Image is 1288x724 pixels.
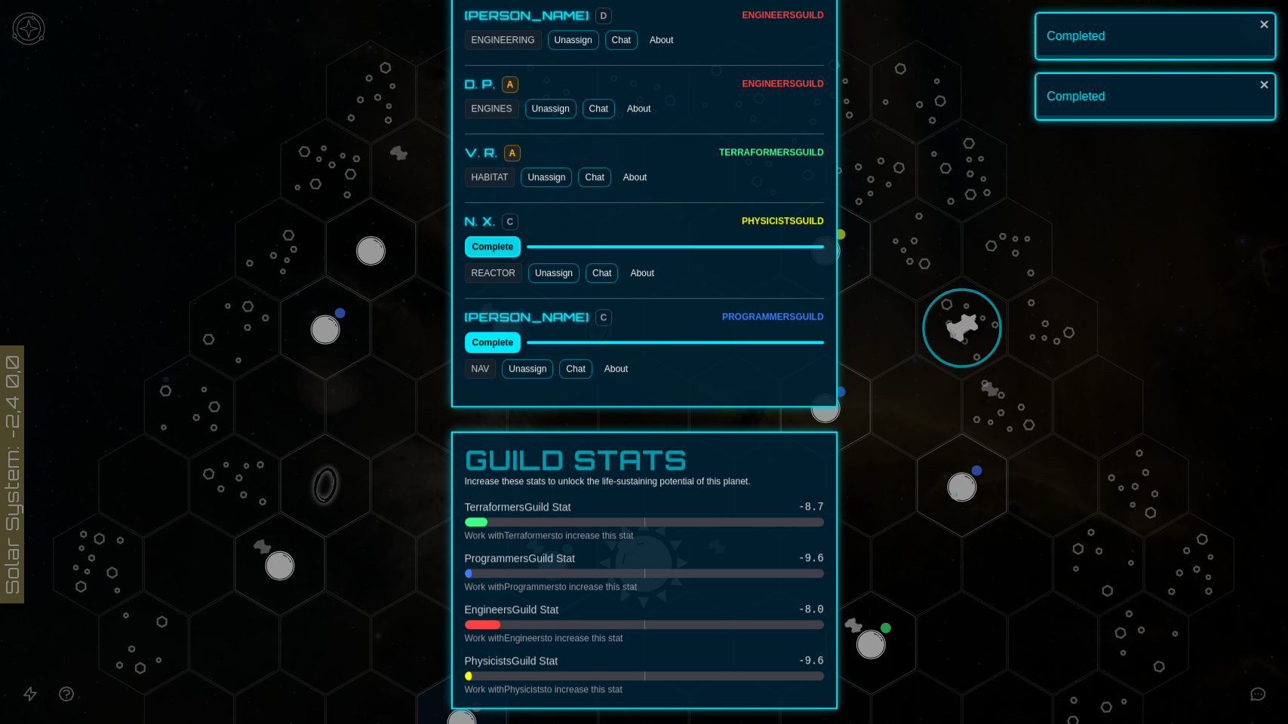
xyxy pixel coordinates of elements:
span: A [504,145,521,161]
div: Physicists Guild [742,215,824,227]
a: Chat [583,99,615,118]
p: Work with Programmers to increase this stat [465,581,824,593]
button: About [624,263,659,283]
button: close [1259,18,1270,30]
div: NAV [465,359,496,379]
div: Completed [1034,72,1276,121]
span: -9.6 [798,551,824,566]
p: Work with Terraformers to increase this stat [465,529,824,541]
button: Unassign [525,99,576,118]
div: Engineers Guild [742,9,823,21]
div: Programmers Guild [722,311,824,323]
div: Engineers Guild [742,78,823,90]
span: C [595,309,613,326]
h3: Guild Stats [465,445,824,475]
button: Unassign [502,359,553,379]
span: -8.7 [798,499,824,514]
div: N. X. [465,212,496,230]
div: [PERSON_NAME] [465,308,589,326]
span: C [502,213,519,230]
span: -9.6 [798,653,824,668]
button: Complete [465,332,521,353]
p: Work with Physicists to increase this stat [465,683,824,695]
div: HABITAT [465,167,515,187]
span: Terraformers Guild Stat [465,499,571,514]
a: Chat [586,263,618,283]
button: Unassign [548,30,599,50]
div: V. R. [465,143,498,161]
a: Chat [578,167,610,187]
span: Engineers Guild Stat [465,602,559,617]
button: Unassign [528,263,579,283]
div: [PERSON_NAME] [465,6,589,24]
div: ENGINES [465,99,519,118]
button: About [617,167,653,187]
button: About [598,359,634,379]
span: Programmers Guild Stat [465,551,575,566]
button: Complete [465,236,521,257]
a: Chat [605,30,638,50]
button: Unassign [521,167,572,187]
p: Increase these stats to unlock the life-sustaining potential of this planet. [465,475,824,487]
div: ENGINEERING [465,30,542,50]
button: close [1259,78,1270,90]
span: -8.0 [798,602,824,617]
div: Completed [1034,12,1276,60]
span: A [502,76,519,93]
p: Work with Engineers to increase this stat [465,632,824,644]
button: About [644,30,679,50]
div: D. P. [465,75,496,93]
a: Chat [559,359,592,379]
div: REACTOR [465,263,522,283]
span: D [595,8,613,24]
div: Terraformers Guild [719,146,824,158]
button: About [621,99,656,118]
span: Physicists Guild Stat [465,653,558,668]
